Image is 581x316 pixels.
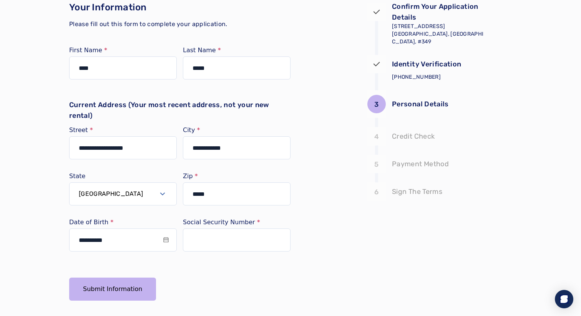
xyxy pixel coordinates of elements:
label: First Name [69,47,177,53]
label: Last Name [183,47,290,53]
p: 4 [374,131,379,142]
div: Open Intercom Messenger [555,290,573,308]
button: Select open [69,182,177,205]
p: Payment Method [392,159,449,169]
label: Street [69,127,177,133]
p: Personal Details [392,99,449,109]
p: Credit Check [392,131,435,142]
p: [STREET_ADDRESS] [GEOGRAPHIC_DATA], [GEOGRAPHIC_DATA], #349 [DATE] - [DATE] [392,23,484,53]
button: Submit Information [69,278,156,301]
p: Sign The Terms [392,186,442,197]
label: Social Security Number [183,219,290,225]
div: input icon [163,237,169,243]
label: Date of Birth [69,219,177,225]
span: [PHONE_NUMBER] [392,74,441,80]
p: Confirm Your Application Details [392,1,484,23]
span: Your Information [69,2,147,13]
p: 3 [374,99,378,110]
label: [GEOGRAPHIC_DATA] [79,189,143,199]
label: State [69,173,177,179]
p: Current Address (Your most recent address, not your new rental) [69,99,290,121]
label: City [183,127,290,133]
span: Please fill out this form to complete your application. [69,20,227,28]
label: Zip [183,173,290,179]
p: 5 [374,159,378,170]
p: 6 [374,187,378,197]
p: Identity Verification [392,59,461,69]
